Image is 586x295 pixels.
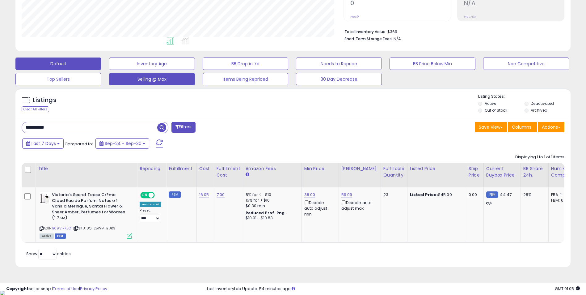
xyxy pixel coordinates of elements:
div: Disable auto adjust min [304,199,334,217]
span: OFF [154,193,164,198]
b: Victoria's Secret Tease Cr?me Cloud Eau de Parfum, Notes of Vanilla Meringue, Santal Flower & She... [52,192,127,222]
div: ASIN: [40,192,132,238]
small: Prev: 0 [350,15,359,19]
div: $10.01 - $10.83 [246,216,297,221]
img: 419V-FOe7pL._SL40_.jpg [40,192,50,204]
div: Num of Comp. [551,165,574,178]
button: Sep-24 - Sep-30 [95,138,149,149]
b: Short Term Storage Fees: [344,36,393,41]
button: Save View [475,122,507,132]
div: Amazon AI [140,202,161,207]
p: Listing States: [478,94,571,100]
small: Amazon Fees. [246,172,249,177]
div: Repricing [140,165,163,172]
span: Compared to: [65,141,93,147]
a: Privacy Policy [80,286,107,292]
div: Title [38,165,134,172]
div: Clear All Filters [22,106,49,112]
div: Current Buybox Price [486,165,518,178]
span: Sep-24 - Sep-30 [105,140,141,147]
button: Columns [508,122,537,132]
div: $0.30 min [246,203,297,209]
div: FBA: 1 [551,192,571,198]
a: Terms of Use [53,286,79,292]
li: $369 [344,28,560,35]
span: FBM [55,233,66,239]
div: Disable auto adjust max [341,199,376,211]
div: 15% for > $10 [246,198,297,203]
div: 8% for <= $10 [246,192,297,198]
div: seller snap | | [6,286,107,292]
a: B09V1RK3C1 [52,226,72,231]
div: Displaying 1 to 1 of 1 items [515,154,564,160]
small: Prev: N/A [464,15,476,19]
button: Non Competitive [483,58,569,70]
span: | SKU: 8Q-25WM-BUR3 [73,226,115,231]
div: Last InventoryLab Update: 54 minutes ago. [207,286,580,292]
button: Items Being Repriced [203,73,289,85]
label: Deactivated [531,101,554,106]
button: Default [15,58,101,70]
span: ON [141,193,149,198]
button: Selling @ Max [109,73,195,85]
div: BB Share 24h. [523,165,546,178]
span: 2025-10-9 01:05 GMT [555,286,580,292]
div: 28% [523,192,544,198]
button: Actions [538,122,564,132]
a: 59.99 [341,192,352,198]
span: All listings currently available for purchase on Amazon [40,233,54,239]
div: Fulfillment [169,165,194,172]
button: Needs to Reprice [296,58,382,70]
div: Cost [199,165,211,172]
b: Total Inventory Value: [344,29,386,34]
div: FBM: 6 [551,198,571,203]
button: Top Sellers [15,73,101,85]
div: Ship Price [469,165,481,178]
label: Active [485,101,496,106]
span: N/A [394,36,401,42]
h5: Listings [33,96,57,105]
button: BB Drop in 7d [203,58,289,70]
a: 38.00 [304,192,315,198]
div: Listed Price [410,165,463,172]
div: 23 [383,192,403,198]
span: Last 7 Days [32,140,56,147]
a: 16.05 [199,192,209,198]
strong: Copyright [6,286,29,292]
button: Last 7 Days [22,138,64,149]
button: BB Price Below Min [390,58,475,70]
button: Filters [171,122,196,133]
button: 30 Day Decrease [296,73,382,85]
span: Columns [512,124,531,130]
span: 44.47 [500,192,512,198]
b: Listed Price: [410,192,438,198]
div: [PERSON_NAME] [341,165,378,172]
a: 7.00 [217,192,225,198]
span: Show: entries [26,251,71,257]
div: Preset: [140,208,161,222]
div: Min Price [304,165,336,172]
div: Fulfillment Cost [217,165,240,178]
div: Amazon Fees [246,165,299,172]
b: Reduced Prof. Rng. [246,210,286,216]
div: $45.00 [410,192,461,198]
div: Fulfillable Quantity [383,165,405,178]
button: Inventory Age [109,58,195,70]
div: 0.00 [469,192,479,198]
small: FBM [169,191,181,198]
label: Out of Stock [485,108,507,113]
small: FBM [486,191,498,198]
label: Archived [531,108,547,113]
